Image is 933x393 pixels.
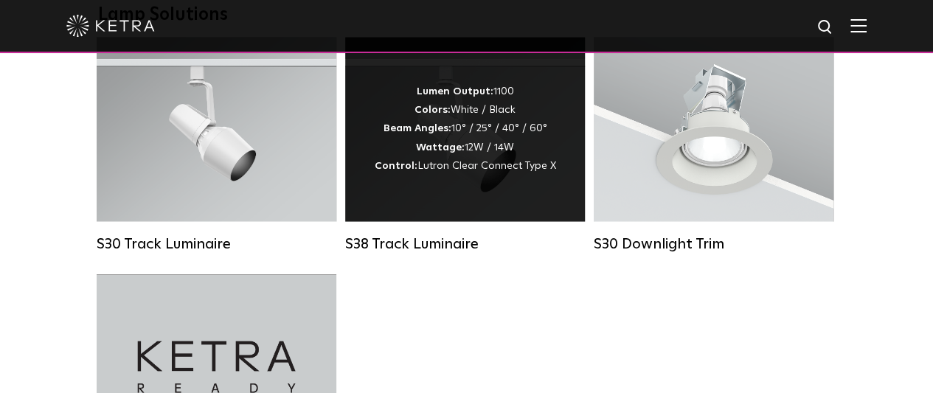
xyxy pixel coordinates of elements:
strong: Control: [375,161,417,171]
img: Hamburger%20Nav.svg [850,18,867,32]
div: S38 Track Luminaire [345,234,585,252]
span: Lutron Clear Connect Type X [417,161,556,171]
a: S30 Track Luminaire Lumen Output:1100Colors:White / BlackBeam Angles:15° / 25° / 40° / 60° / 90°W... [97,37,336,252]
a: S30 Downlight Trim S30 Downlight Trim [594,37,833,252]
strong: Beam Angles: [384,123,451,133]
img: ketra-logo-2019-white [66,15,155,37]
strong: Lumen Output: [417,86,493,97]
div: S30 Downlight Trim [594,234,833,252]
div: S30 Track Luminaire [97,234,336,252]
strong: Colors: [415,105,451,115]
div: 1100 White / Black 10° / 25° / 40° / 60° 12W / 14W [375,83,556,175]
img: search icon [816,18,835,37]
a: S38 Track Luminaire Lumen Output:1100Colors:White / BlackBeam Angles:10° / 25° / 40° / 60°Wattage... [345,37,585,252]
strong: Wattage: [416,142,465,153]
